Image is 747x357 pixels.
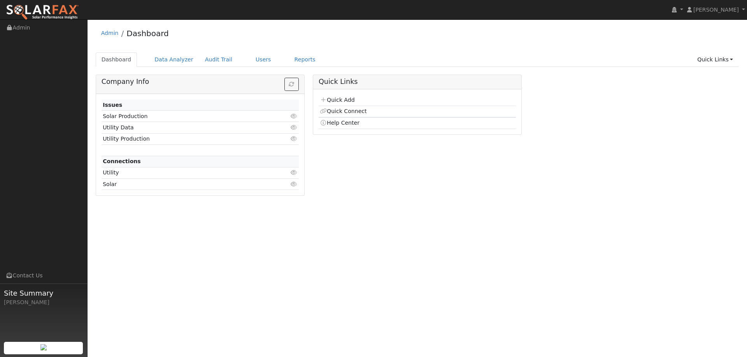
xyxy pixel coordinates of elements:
span: [PERSON_NAME] [693,7,739,13]
i: Click to view [291,125,298,130]
i: Click to view [291,181,298,187]
a: Data Analyzer [149,52,199,67]
a: Audit Trail [199,52,238,67]
i: Click to view [291,136,298,141]
a: Reports [289,52,321,67]
td: Solar [102,179,267,190]
strong: Issues [103,102,122,108]
a: Help Center [320,120,359,126]
a: Quick Add [320,97,354,103]
div: [PERSON_NAME] [4,298,83,306]
h5: Quick Links [319,78,516,86]
img: retrieve [40,344,47,350]
a: Quick Links [691,52,739,67]
strong: Connections [103,158,141,164]
td: Utility Data [102,122,267,133]
td: Solar Production [102,111,267,122]
a: Quick Connect [320,108,366,114]
td: Utility [102,167,267,178]
a: Admin [101,30,119,36]
i: Click to view [291,170,298,175]
td: Utility Production [102,133,267,145]
h5: Company Info [102,78,299,86]
span: Site Summary [4,288,83,298]
a: Dashboard [126,29,169,38]
img: SolarFax [6,4,79,21]
a: Users [250,52,277,67]
i: Click to view [291,113,298,119]
a: Dashboard [96,52,137,67]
